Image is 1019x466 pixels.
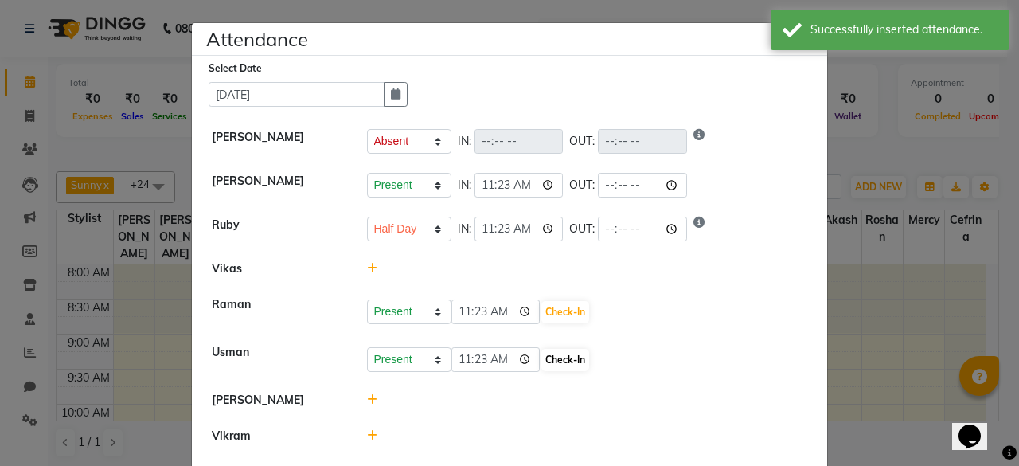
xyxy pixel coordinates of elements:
i: Show reason [693,129,705,154]
span: IN: [458,133,471,150]
iframe: chat widget [952,402,1003,450]
label: Select Date [209,61,262,76]
div: Vikram [200,428,355,444]
h4: Attendance [206,25,308,53]
div: [PERSON_NAME] [200,173,355,198]
button: Check-In [541,349,589,371]
div: Ruby [200,217,355,241]
div: [PERSON_NAME] [200,129,355,154]
span: OUT: [569,177,595,194]
div: Successfully inserted attendance. [810,22,998,38]
span: OUT: [569,221,595,237]
span: IN: [458,221,471,237]
i: Show reason [693,217,705,241]
div: [PERSON_NAME] [200,392,355,409]
input: Select date [209,82,385,107]
button: Check-In [541,301,589,323]
span: IN: [458,177,471,194]
div: ⁠Usman [200,344,355,373]
div: ⁠Raman [200,296,355,325]
span: OUT: [569,133,595,150]
div: ⁠Vikas [200,260,355,277]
